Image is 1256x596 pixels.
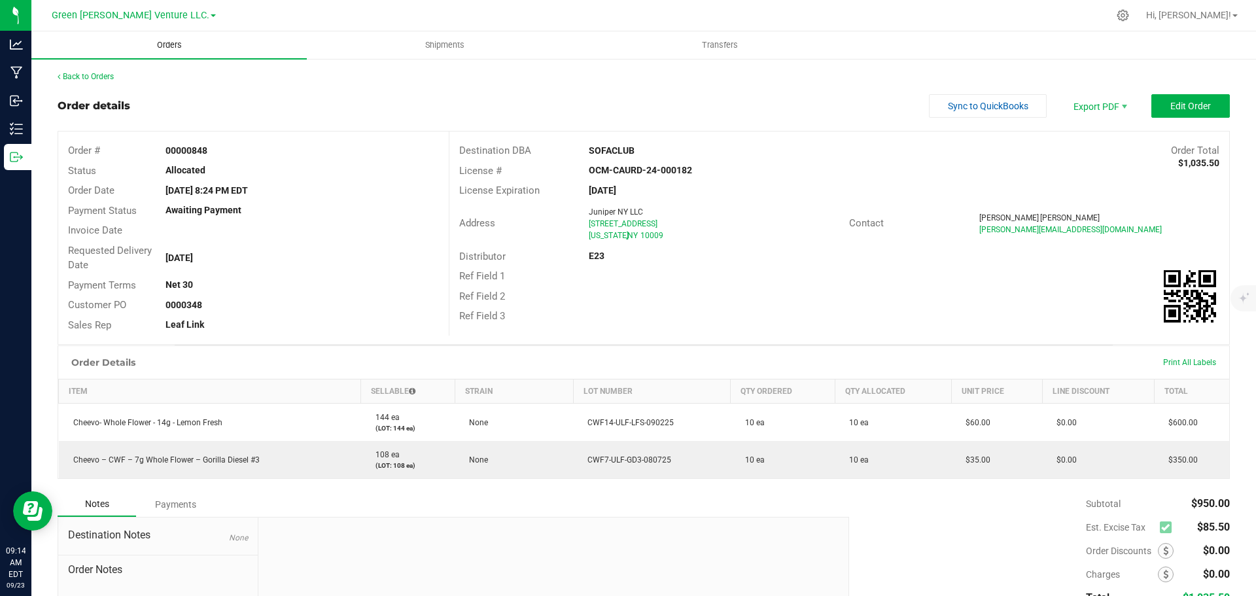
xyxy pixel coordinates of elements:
[462,418,488,427] span: None
[459,217,495,229] span: Address
[589,251,604,261] strong: E23
[835,379,951,404] th: Qty Allocated
[1164,270,1216,323] img: Scan me!
[589,165,692,175] strong: OCM-CAURD-24-000182
[166,205,241,215] strong: Awaiting Payment
[1164,270,1216,323] qrcode: 00000848
[627,231,638,240] span: NY
[166,253,193,263] strong: [DATE]
[979,225,1162,234] span: [PERSON_NAME][EMAIL_ADDRESS][DOMAIN_NAME]
[1042,379,1154,404] th: Line Discount
[589,219,657,228] span: [STREET_ADDRESS]
[369,413,400,422] span: 144 ea
[626,231,627,240] span: ,
[369,450,400,459] span: 108 ea
[68,184,114,196] span: Order Date
[1050,418,1077,427] span: $0.00
[849,217,884,229] span: Contact
[6,545,26,580] p: 09:14 AM EDT
[1171,145,1219,156] span: Order Total
[307,31,582,59] a: Shipments
[1154,379,1229,404] th: Total
[1040,213,1100,222] span: [PERSON_NAME]
[589,145,635,156] strong: SOFACLUB
[1086,499,1121,509] span: Subtotal
[52,10,209,21] span: Green [PERSON_NAME] Venture LLC.
[71,357,135,368] h1: Order Details
[459,145,531,156] span: Destination DBA
[68,279,136,291] span: Payment Terms
[929,94,1047,118] button: Sync to QuickBooks
[6,580,26,590] p: 09/23
[58,492,136,517] div: Notes
[1197,521,1230,533] span: $85.50
[1115,9,1131,22] div: Manage settings
[229,533,248,542] span: None
[166,319,204,330] strong: Leaf Link
[684,39,756,51] span: Transfers
[58,98,130,114] div: Order details
[10,38,23,51] inline-svg: Analytics
[1050,455,1077,465] span: $0.00
[68,165,96,177] span: Status
[68,299,126,311] span: Customer PO
[1163,358,1216,367] span: Print All Labels
[139,39,200,51] span: Orders
[731,379,835,404] th: Qty Ordered
[166,165,205,175] strong: Allocated
[459,165,502,177] span: License #
[581,418,674,427] span: CWF14-ULF-LFS-090225
[739,455,765,465] span: 10 ea
[166,279,193,290] strong: Net 30
[1170,101,1211,111] span: Edit Order
[68,224,122,236] span: Invoice Date
[948,101,1028,111] span: Sync to QuickBooks
[581,455,671,465] span: CWF7-ULF-GD3-080725
[951,379,1042,404] th: Unit Price
[1203,544,1230,557] span: $0.00
[1151,94,1230,118] button: Edit Order
[67,455,260,465] span: Cheevo – CWF – 7g Whole Flower – Gorilla Diesel #3
[573,379,731,404] th: Lot Number
[369,461,447,470] p: (LOT: 108 ea)
[10,150,23,164] inline-svg: Outbound
[1160,519,1177,536] span: Calculate excise tax
[10,122,23,135] inline-svg: Inventory
[166,185,248,196] strong: [DATE] 8:24 PM EDT
[959,418,990,427] span: $60.00
[589,207,643,217] span: Juniper NY LLC
[67,418,222,427] span: Cheevo- Whole Flower - 14g - Lemon Fresh
[459,310,505,322] span: Ref Field 3
[959,455,990,465] span: $35.00
[589,185,616,196] strong: [DATE]
[459,184,540,196] span: License Expiration
[1162,455,1198,465] span: $350.00
[68,245,152,272] span: Requested Delivery Date
[361,379,455,404] th: Sellable
[1178,158,1219,168] strong: $1,035.50
[1191,497,1230,510] span: $950.00
[166,145,207,156] strong: 00000848
[166,300,202,310] strong: 0000348
[459,251,506,262] span: Distributor
[1086,522,1155,533] span: Est. Excise Tax
[369,423,447,433] p: (LOT: 144 ea)
[58,72,114,81] a: Back to Orders
[10,66,23,79] inline-svg: Manufacturing
[68,562,248,578] span: Order Notes
[68,145,100,156] span: Order #
[408,39,482,51] span: Shipments
[1086,569,1158,580] span: Charges
[843,455,869,465] span: 10 ea
[589,231,629,240] span: [US_STATE]
[59,379,361,404] th: Item
[582,31,858,59] a: Transfers
[640,231,663,240] span: 10009
[462,455,488,465] span: None
[1086,546,1158,556] span: Order Discounts
[739,418,765,427] span: 10 ea
[1060,94,1138,118] li: Export PDF
[459,290,505,302] span: Ref Field 2
[843,418,869,427] span: 10 ea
